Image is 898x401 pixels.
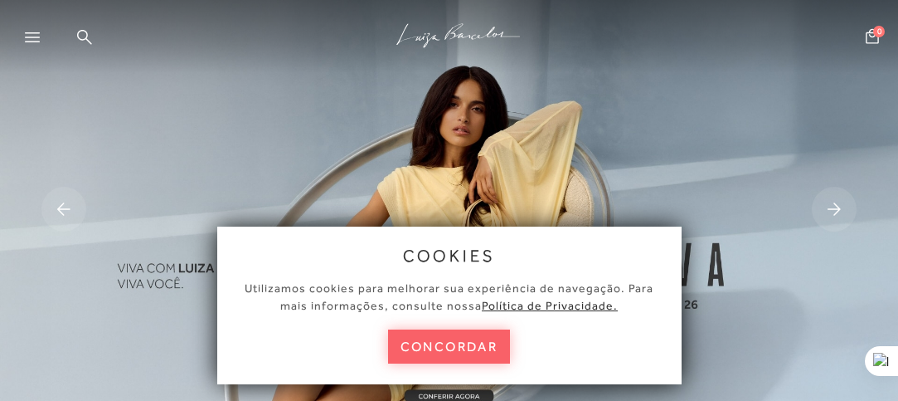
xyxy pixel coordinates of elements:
span: cookies [403,247,496,265]
span: 0 [873,26,885,37]
a: Política de Privacidade. [482,299,618,312]
button: 0 [861,27,884,50]
span: Utilizamos cookies para melhorar sua experiência de navegação. Para mais informações, consulte nossa [245,281,653,312]
button: concordar [388,330,511,364]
